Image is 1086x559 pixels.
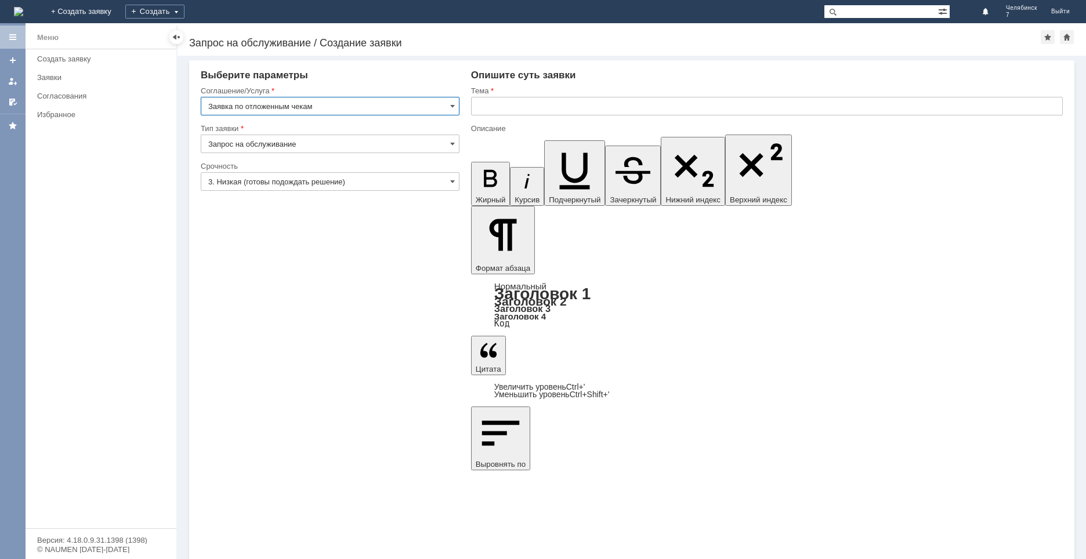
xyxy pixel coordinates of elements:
[471,125,1060,132] div: Описание
[32,68,174,86] a: Заявки
[201,87,457,95] div: Соглашение/Услуга
[471,70,576,81] span: Опишите суть заявки
[1006,12,1037,19] span: 7
[476,195,506,204] span: Жирный
[471,87,1060,95] div: Тема
[494,318,510,329] a: Код
[201,70,308,81] span: Выберите параметры
[189,37,1041,49] div: Запрос на обслуживание / Создание заявки
[605,146,661,206] button: Зачеркнутый
[730,195,787,204] span: Верхний индекс
[476,365,501,373] span: Цитата
[494,311,546,321] a: Заголовок 4
[725,135,792,206] button: Верхний индекс
[471,383,1063,398] div: Цитата
[32,87,174,105] a: Согласования
[201,162,457,170] div: Срочность
[37,31,59,45] div: Меню
[938,5,950,16] span: Расширенный поиск
[37,55,169,63] div: Создать заявку
[471,406,530,470] button: Выровнять по
[661,137,725,206] button: Нижний индекс
[566,382,585,391] span: Ctrl+'
[37,73,169,82] div: Заявки
[125,5,184,19] div: Создать
[494,390,610,399] a: Decrease
[32,50,174,68] a: Создать заявку
[494,382,585,391] a: Increase
[201,125,457,132] div: Тип заявки
[1006,5,1037,12] span: Челябинск
[3,93,22,111] a: Мои согласования
[476,264,530,273] span: Формат абзаца
[494,285,591,303] a: Заголовок 1
[14,7,23,16] a: Перейти на домашнюю страницу
[549,195,600,204] span: Подчеркнутый
[510,167,544,206] button: Курсив
[515,195,540,204] span: Курсив
[494,303,551,314] a: Заголовок 3
[1041,30,1055,44] div: Добавить в избранное
[14,7,23,16] img: logo
[1060,30,1074,44] div: Сделать домашней страницей
[494,281,546,291] a: Нормальный
[665,195,721,204] span: Нижний индекс
[3,51,22,70] a: Создать заявку
[169,30,183,44] div: Скрыть меню
[494,295,567,308] a: Заголовок 2
[476,460,526,469] span: Выровнять по
[471,206,535,274] button: Формат абзаца
[37,110,157,119] div: Избранное
[471,336,506,375] button: Цитата
[610,195,656,204] span: Зачеркнутый
[471,282,1063,328] div: Формат абзаца
[3,72,22,90] a: Мои заявки
[37,92,169,100] div: Согласования
[544,140,605,206] button: Подчеркнутый
[570,390,610,399] span: Ctrl+Shift+'
[37,536,165,544] div: Версия: 4.18.0.9.31.1398 (1398)
[37,546,165,553] div: © NAUMEN [DATE]-[DATE]
[471,162,511,206] button: Жирный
